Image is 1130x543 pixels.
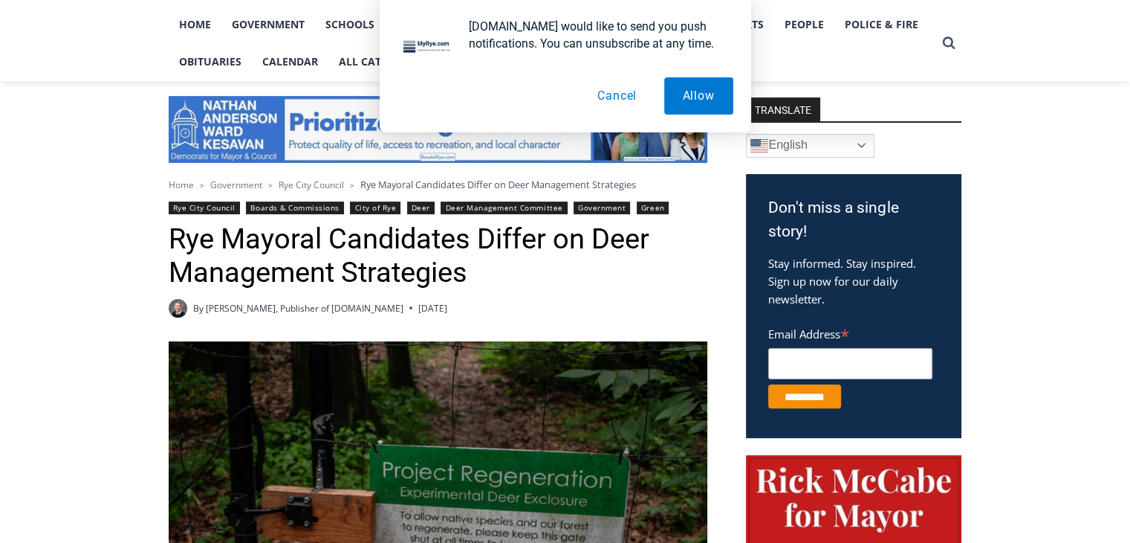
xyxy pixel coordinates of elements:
[768,254,939,308] p: Stay informed. Stay inspired. Sign up now for our daily newsletter.
[746,134,874,158] a: English
[389,148,689,181] span: Intern @ [DOMAIN_NAME]
[441,202,567,214] a: Deer Management Committee
[169,177,707,192] nav: Breadcrumbs
[574,202,630,214] a: Government
[350,202,400,214] a: City of Rye
[1,148,215,185] a: [PERSON_NAME] Read Sanctuary Fall Fest: [DATE]
[418,301,447,315] time: [DATE]
[397,18,457,77] img: notification icon
[210,179,262,191] a: Government
[200,180,204,190] span: >
[155,44,207,122] div: Co-sponsored by Westchester County Parks
[768,319,932,346] label: Email Address
[193,301,204,315] span: By
[664,77,733,115] button: Allow
[407,202,435,214] a: Deer
[457,18,733,52] div: [DOMAIN_NAME] would like to send you push notifications. You can unsubscribe at any time.
[166,126,169,141] div: /
[12,150,190,184] h4: [PERSON_NAME] Read Sanctuary Fall Fest: [DATE]
[768,196,939,243] h3: Don't miss a single story!
[750,137,768,155] img: en
[169,299,187,318] a: Author image
[279,179,344,191] a: Rye City Council
[268,180,273,190] span: >
[350,180,354,190] span: >
[246,202,344,214] a: Boards & Commissions
[637,202,669,214] a: Green
[155,126,162,141] div: 1
[360,178,636,191] span: Rye Mayoral Candidates Differ on Deer Management Strategies
[169,222,707,290] h1: Rye Mayoral Candidates Differ on Deer Management Strategies
[1,1,148,148] img: s_800_29ca6ca9-f6cc-433c-a631-14f6620ca39b.jpeg
[169,179,194,191] a: Home
[169,202,240,214] a: Rye City Council
[375,1,702,144] div: "[PERSON_NAME] and I covered the [DATE] Parade, which was a really eye opening experience as I ha...
[206,302,403,315] a: [PERSON_NAME], Publisher of [DOMAIN_NAME]
[579,77,655,115] button: Cancel
[173,126,180,141] div: 6
[357,144,720,185] a: Intern @ [DOMAIN_NAME]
